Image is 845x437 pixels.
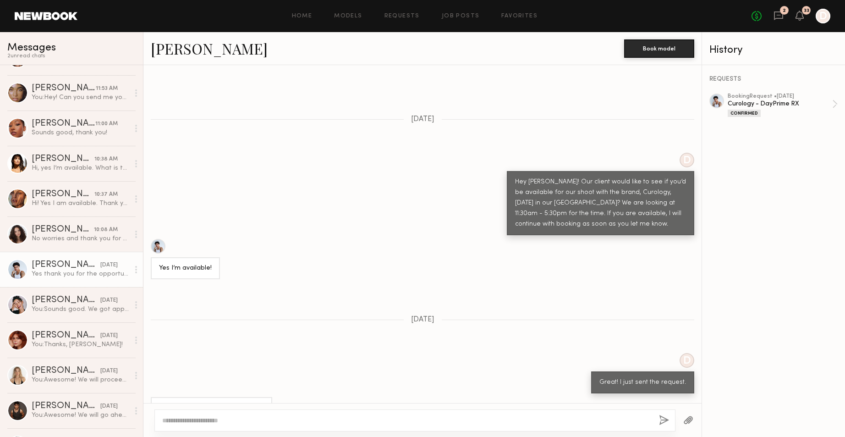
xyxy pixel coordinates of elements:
[728,94,832,100] div: booking Request • [DATE]
[32,376,129,384] div: You: Awesome! We will proceed with booking [DATE].
[292,13,313,19] a: Home
[334,13,362,19] a: Models
[95,120,118,128] div: 11:00 AM
[384,13,420,19] a: Requests
[100,402,118,411] div: [DATE]
[32,331,100,340] div: [PERSON_NAME]
[32,411,129,420] div: You: Awesome! We will go ahead with booking [DATE] and give you more details.
[804,8,809,13] div: 33
[32,234,129,243] div: No worries and thank you for the consideration!! :)
[515,177,686,230] div: Hey [PERSON_NAME]! Our client would like to see if you’d be available for our shoot with the bran...
[599,377,686,388] div: Great! I just sent the request.
[32,296,100,305] div: [PERSON_NAME]
[32,260,100,270] div: [PERSON_NAME]
[32,305,129,314] div: You: Sounds good. We got approval from our client for $200 of travel reimbursement. I will includ...
[7,43,56,53] span: Messages
[32,84,96,93] div: [PERSON_NAME]
[32,340,129,349] div: You: Thanks, [PERSON_NAME]!
[32,402,100,411] div: [PERSON_NAME]
[94,155,118,164] div: 10:38 AM
[151,39,268,58] a: [PERSON_NAME]
[94,190,118,199] div: 10:37 AM
[32,164,129,172] div: Hi, yes I’m available. What is the rate? Thank you
[728,110,761,117] div: Confirmed
[442,13,480,19] a: Job Posts
[32,270,129,278] div: Yes thank you for the opportunity!
[709,45,838,55] div: History
[728,94,838,117] a: bookingRequest •[DATE]Curology - DayPrime RXConfirmed
[94,226,118,234] div: 10:08 AM
[774,11,784,22] a: 2
[100,367,118,376] div: [DATE]
[32,119,95,128] div: [PERSON_NAME]
[32,225,94,234] div: [PERSON_NAME]
[32,366,100,376] div: [PERSON_NAME]
[624,44,694,52] a: Book model
[32,190,94,199] div: [PERSON_NAME]
[411,116,434,123] span: [DATE]
[783,8,786,13] div: 2
[624,39,694,58] button: Book model
[159,403,264,414] div: Yes thank you for the opportunity!
[728,100,832,108] div: Curology - DayPrime RX
[100,296,118,305] div: [DATE]
[100,332,118,340] div: [DATE]
[411,316,434,324] span: [DATE]
[32,199,129,208] div: Hi! Yes I am available. Thank you so much!
[32,93,129,102] div: You: Hey! Can you send me your top, bottom, and shoe size?
[100,261,118,270] div: [DATE]
[816,9,830,23] a: D
[96,84,118,93] div: 11:53 AM
[501,13,538,19] a: Favorites
[32,155,94,164] div: [PERSON_NAME]
[709,76,838,83] div: REQUESTS
[32,128,129,137] div: Sounds good, thank you!
[159,263,212,274] div: Yes I’m available!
